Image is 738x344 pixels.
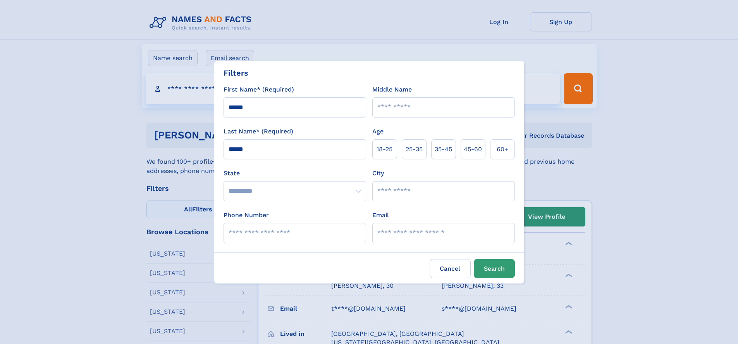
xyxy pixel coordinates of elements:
label: Email [372,211,389,220]
span: 45‑60 [464,145,482,154]
label: Middle Name [372,85,412,94]
label: Last Name* (Required) [224,127,293,136]
div: Filters [224,67,248,79]
span: 35‑45 [435,145,452,154]
button: Search [474,259,515,278]
label: First Name* (Required) [224,85,294,94]
label: Age [372,127,384,136]
span: 18‑25 [377,145,392,154]
label: City [372,169,384,178]
label: Phone Number [224,211,269,220]
label: Cancel [430,259,471,278]
label: State [224,169,366,178]
span: 25‑35 [406,145,423,154]
span: 60+ [497,145,508,154]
